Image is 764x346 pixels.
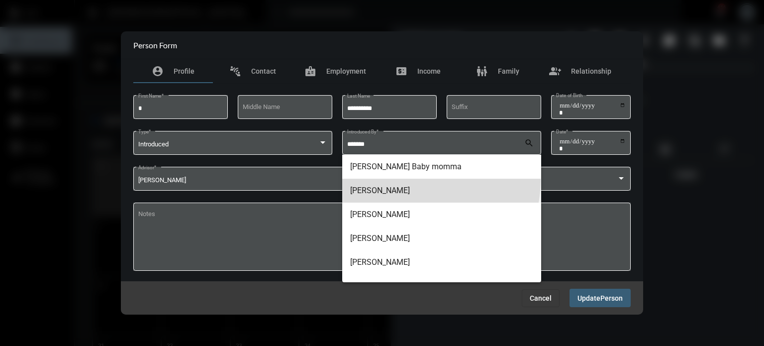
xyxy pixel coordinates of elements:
[350,179,533,203] span: [PERSON_NAME]
[395,65,407,77] mat-icon: price_change
[498,67,519,75] span: Family
[577,294,600,302] span: Update
[350,203,533,227] span: [PERSON_NAME]
[522,289,560,307] button: Cancel
[524,138,536,150] mat-icon: search
[549,65,561,77] mat-icon: group_add
[304,65,316,77] mat-icon: badge
[152,65,164,77] mat-icon: account_circle
[350,227,533,250] span: [PERSON_NAME]
[530,294,552,302] span: Cancel
[174,67,194,75] span: Profile
[571,67,611,75] span: Relationship
[417,67,441,75] span: Income
[350,274,533,298] span: [PERSON_NAME]
[600,294,623,302] span: Person
[570,289,631,307] button: UpdatePerson
[476,65,488,77] mat-icon: family_restroom
[133,40,177,50] h2: Person Form
[350,155,533,179] span: [PERSON_NAME] Baby momma
[350,250,533,274] span: [PERSON_NAME]
[326,67,366,75] span: Employment
[138,140,169,148] span: Introduced
[229,65,241,77] mat-icon: connect_without_contact
[138,176,186,184] span: [PERSON_NAME]
[251,67,276,75] span: Contact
